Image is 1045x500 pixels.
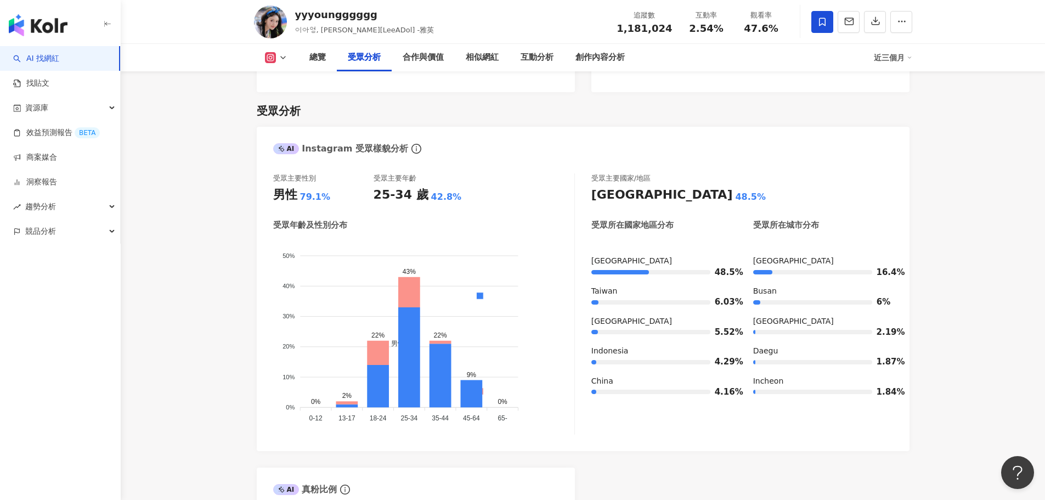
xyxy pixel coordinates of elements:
[309,415,322,423] tspan: 0-12
[591,187,733,204] div: [GEOGRAPHIC_DATA]
[295,8,434,21] div: yyyoungggggg
[521,51,553,64] div: 互動分析
[338,483,352,496] span: info-circle
[877,388,893,396] span: 1.84%
[13,177,57,188] a: 洞察報告
[273,187,297,204] div: 男性
[591,376,731,387] div: China
[753,286,893,297] div: Busan
[591,286,731,297] div: Taiwan
[273,220,347,231] div: 受眾年齡及性別分布
[273,143,300,154] div: AI
[591,220,674,231] div: 受眾所在國家地區分布
[591,346,731,357] div: Indonesia
[575,51,625,64] div: 創作內容分析
[715,298,731,306] span: 6.03%
[753,220,819,231] div: 受眾所在城市分布
[283,283,295,289] tspan: 40%
[466,51,499,64] div: 相似網紅
[874,49,912,66] div: 近三個月
[1001,456,1034,489] iframe: Help Scout Beacon - Open
[273,173,316,183] div: 受眾主要性別
[348,51,381,64] div: 受眾分析
[13,78,49,89] a: 找貼文
[741,10,782,21] div: 觀看率
[410,142,423,155] span: info-circle
[617,10,672,21] div: 追蹤數
[715,358,731,366] span: 4.29%
[403,51,444,64] div: 合作與價值
[498,415,507,423] tspan: 65-
[735,191,766,203] div: 48.5%
[383,340,404,348] span: 男性
[432,415,449,423] tspan: 35-44
[286,404,295,411] tspan: 0%
[753,256,893,267] div: [GEOGRAPHIC_DATA]
[283,252,295,259] tspan: 50%
[338,415,355,423] tspan: 13-17
[591,173,651,183] div: 受眾主要國家/地區
[689,23,723,34] span: 2.54%
[877,358,893,366] span: 1.87%
[25,219,56,244] span: 競品分析
[273,484,300,495] div: AI
[463,415,480,423] tspan: 45-64
[257,103,301,119] div: 受眾分析
[715,388,731,396] span: 4.16%
[309,51,326,64] div: 總覽
[369,415,386,423] tspan: 18-24
[877,298,893,306] span: 6%
[300,191,331,203] div: 79.1%
[400,415,417,423] tspan: 25-34
[13,203,21,211] span: rise
[753,346,893,357] div: Daegu
[744,23,778,34] span: 47.6%
[686,10,727,21] div: 互動率
[617,23,672,34] span: 1,181,024
[431,191,462,203] div: 42.8%
[283,313,295,320] tspan: 30%
[877,328,893,336] span: 2.19%
[753,316,893,327] div: [GEOGRAPHIC_DATA]
[374,173,416,183] div: 受眾主要年齡
[13,127,100,138] a: 效益預測報告BETA
[715,268,731,277] span: 48.5%
[25,95,48,120] span: 資源庫
[13,53,59,64] a: searchAI 找網紅
[591,256,731,267] div: [GEOGRAPHIC_DATA]
[877,268,893,277] span: 16.4%
[591,316,731,327] div: [GEOGRAPHIC_DATA]
[273,484,337,496] div: 真粉比例
[295,26,434,34] span: 이아영, [PERSON_NAME][LeeADol] -雅英
[254,5,287,38] img: KOL Avatar
[25,194,56,219] span: 趨勢分析
[273,143,408,155] div: Instagram 受眾樣貌分析
[374,187,428,204] div: 25-34 歲
[9,14,67,36] img: logo
[283,344,295,350] tspan: 20%
[13,152,57,163] a: 商案媒合
[715,328,731,336] span: 5.52%
[283,374,295,380] tspan: 10%
[753,376,893,387] div: Incheon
